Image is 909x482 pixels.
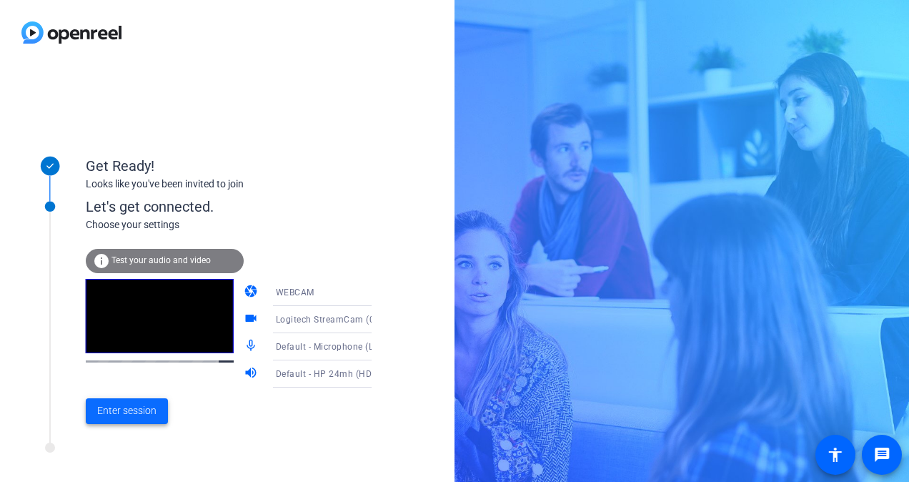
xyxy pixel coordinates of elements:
span: Enter session [97,403,157,418]
mat-icon: videocam [244,311,261,328]
span: Default - HP 24mh (HD Audio Driver for Display Audio) [276,368,505,379]
span: Test your audio and video [111,255,211,265]
div: Looks like you've been invited to join [86,177,372,192]
div: Get Ready! [86,155,372,177]
mat-icon: camera [244,284,261,301]
mat-icon: info [93,252,110,270]
span: Logitech StreamCam (046d:0893) [276,313,418,325]
button: Enter session [86,398,168,424]
mat-icon: accessibility [827,446,844,463]
mat-icon: volume_up [244,365,261,383]
span: WEBCAM [276,287,314,297]
div: Let's get connected. [86,196,401,217]
div: Choose your settings [86,217,401,232]
mat-icon: message [873,446,890,463]
span: Default - Microphone (Logitech StreamCam) [276,340,460,352]
mat-icon: mic_none [244,338,261,355]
